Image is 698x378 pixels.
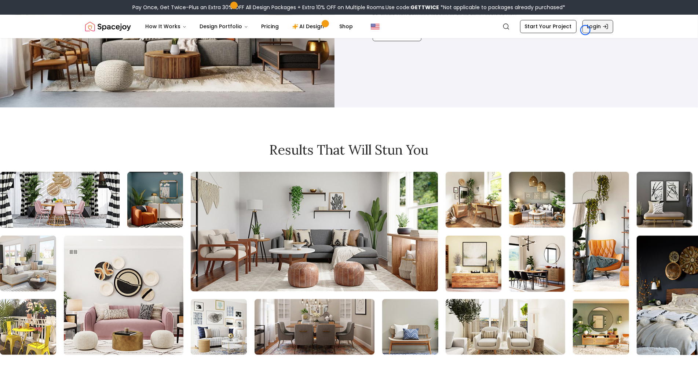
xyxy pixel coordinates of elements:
[582,20,613,33] a: Login
[286,19,332,34] a: AI Design
[439,4,566,11] span: *Not applicable to packages already purchased*
[256,19,285,34] a: Pricing
[133,4,566,11] div: Pay Once, Get Twice-Plus an Extra 30% OFF All Design Packages + Extra 10% OFF on Multiple Rooms.
[386,4,439,11] span: Use code:
[140,19,359,34] nav: Main
[85,15,613,38] nav: Global
[334,19,359,34] a: Shop
[85,142,613,157] h2: Results that will stun you
[85,19,131,34] img: Spacejoy Logo
[411,4,439,11] b: GETTWICE
[85,19,131,34] a: Spacejoy
[371,22,380,31] img: United States
[520,20,577,33] a: Start Your Project
[140,19,193,34] button: How It Works
[194,19,254,34] button: Design Portfolio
